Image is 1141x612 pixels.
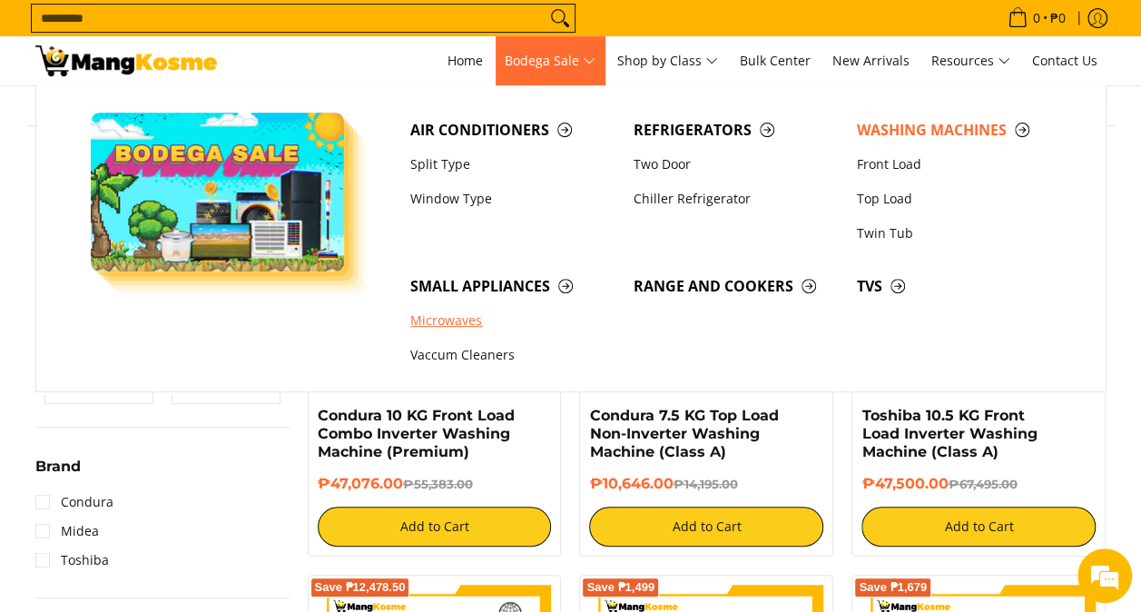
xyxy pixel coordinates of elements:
[625,269,848,303] a: Range and Cookers
[617,50,718,73] span: Shop by Class
[589,407,778,460] a: Condura 7.5 KG Top Load Non-Inverter Washing Machine (Class A)
[673,477,737,491] del: ₱14,195.00
[546,5,575,32] button: Search
[35,459,81,488] summary: Open
[401,304,625,339] a: Microwaves
[410,119,615,142] span: Air Conditioners
[401,339,625,373] a: Vaccum Cleaners
[848,113,1071,147] a: Washing Machines
[401,269,625,303] a: Small Appliances
[1032,52,1097,69] span: Contact Us
[235,36,1107,85] nav: Main Menu
[35,517,99,546] a: Midea
[848,147,1071,182] a: Front Load
[832,52,910,69] span: New Arrivals
[823,36,919,85] a: New Arrivals
[438,36,492,85] a: Home
[1048,12,1068,25] span: ₱0
[410,275,615,298] span: Small Appliances
[1023,36,1107,85] a: Contact Us
[740,52,811,69] span: Bulk Center
[731,36,820,85] a: Bulk Center
[401,147,625,182] a: Split Type
[634,119,839,142] span: Refrigerators
[857,275,1062,298] span: TVs
[505,50,595,73] span: Bodega Sale
[1002,8,1071,28] span: •
[401,182,625,216] a: Window Type
[608,36,727,85] a: Shop by Class
[848,182,1071,216] a: Top Load
[861,407,1037,460] a: Toshiba 10.5 KG Front Load Inverter Washing Machine (Class A)
[496,36,605,85] a: Bodega Sale
[403,477,473,491] del: ₱55,383.00
[625,182,848,216] a: Chiller Refrigerator
[315,582,406,593] span: Save ₱12,478.50
[625,147,848,182] a: Two Door
[318,507,552,547] button: Add to Cart
[589,475,823,493] h6: ₱10,646.00
[298,9,341,53] div: Minimize live chat window
[318,475,552,493] h6: ₱47,076.00
[859,582,927,593] span: Save ₱1,679
[922,36,1019,85] a: Resources
[931,50,1010,73] span: Resources
[9,414,346,478] textarea: Type your message and hit 'Enter'
[1030,12,1043,25] span: 0
[948,477,1017,491] del: ₱67,495.00
[35,45,217,76] img: Washing Machines l Mang Kosme: Home Appliances Warehouse Sale Partner
[586,582,654,593] span: Save ₱1,499
[91,113,345,271] img: Bodega Sale
[861,507,1096,547] button: Add to Cart
[634,275,839,298] span: Range and Cookers
[105,188,251,371] span: We're online!
[625,113,848,147] a: Refrigerators
[318,407,515,460] a: Condura 10 KG Front Load Combo Inverter Washing Machine (Premium)
[448,52,483,69] span: Home
[35,546,109,575] a: Toshiba
[94,102,305,125] div: Chat with us now
[848,216,1071,251] a: Twin Tub
[589,507,823,547] button: Add to Cart
[35,459,81,474] span: Brand
[35,488,113,517] a: Condura
[848,269,1071,303] a: TVs
[857,119,1062,142] span: Washing Machines
[401,113,625,147] a: Air Conditioners
[861,475,1096,493] h6: ₱47,500.00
